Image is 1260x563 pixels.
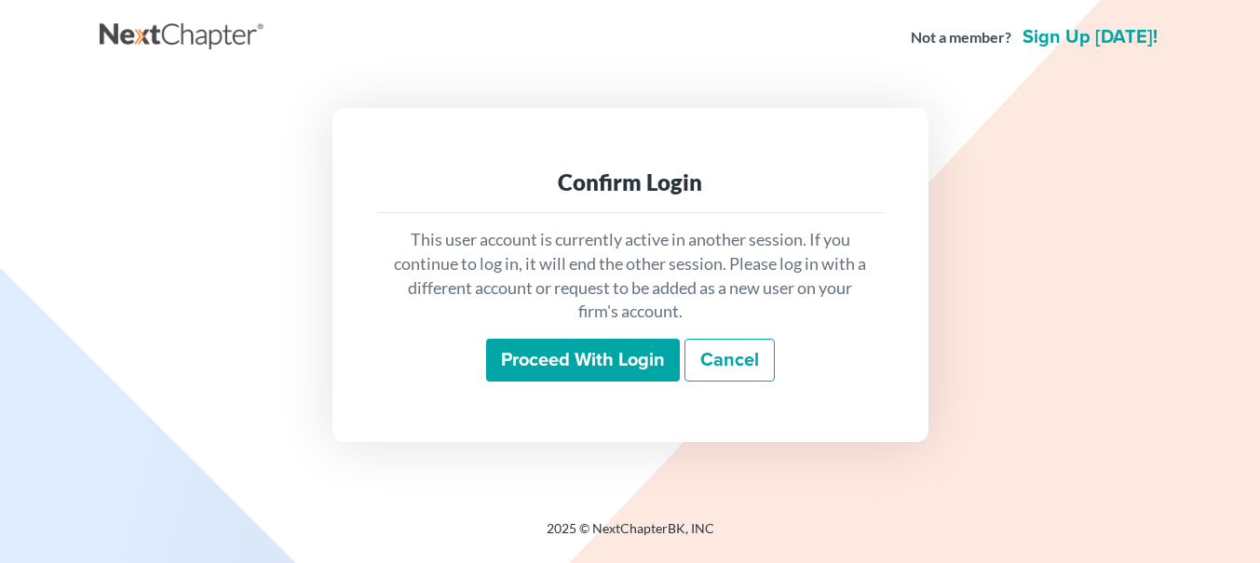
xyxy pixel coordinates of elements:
strong: Not a member? [911,27,1011,48]
p: This user account is currently active in another session. If you continue to log in, it will end ... [392,228,869,324]
div: 2025 © NextChapterBK, INC [100,519,1161,553]
div: Confirm Login [392,168,869,197]
a: Sign up [DATE]! [1019,28,1161,47]
a: Cancel [684,339,775,382]
input: Proceed with login [486,339,680,382]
